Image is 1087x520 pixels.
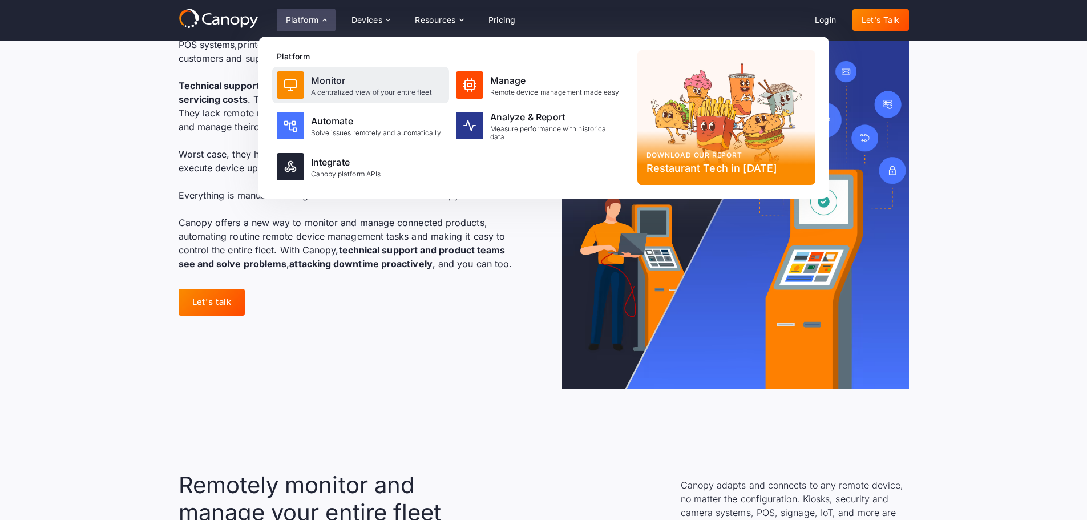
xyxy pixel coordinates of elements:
div: Devices [342,9,399,31]
div: Automate [311,114,441,128]
a: ManageRemote device management made easy [451,67,628,103]
div: Remote device management made easy [490,88,620,96]
div: Restaurant Tech in [DATE] [646,160,806,176]
a: MonitorA centralized view of your entire fleet [272,67,449,103]
div: Platform [277,50,628,62]
div: Solve issues remotely and automatically [311,129,441,137]
div: Devices [351,16,383,24]
div: Canopy platform APIs [311,170,381,178]
nav: Platform [258,37,829,199]
a: Pricing [479,9,525,31]
strong: technical support and product teams see and solve problems [179,244,506,269]
div: A centralized view of your entire fleet [311,88,432,96]
div: Download our report [646,150,806,160]
a: Login [806,9,846,31]
div: Manage [490,74,620,87]
div: Platform [277,9,336,31]
strong: Technical support teams scramble to service these products increasing servicing costs [179,80,504,105]
a: custom hardware solutions [254,121,371,132]
div: Platform [286,16,319,24]
a: Download our reportRestaurant Tech in [DATE] [637,50,815,185]
div: Resources [406,9,472,31]
div: Analyze & Report [490,110,624,124]
a: Let's Talk [852,9,909,31]
div: Resources [415,16,456,24]
div: Integrate [311,155,381,169]
a: IntegrateCanopy platform APIs [272,148,449,185]
strong: attacking downtime proactively [289,258,432,269]
p: Every day, tens of thousands of , , , , , and more stop working, increasing costs and frustrating... [179,24,521,271]
a: Analyze & ReportMeasure performance with historical data [451,106,628,146]
div: Measure performance with historical data [490,125,624,142]
a: Let's talk [179,289,245,316]
a: AutomateSolve issues remotely and automatically [272,106,449,146]
div: Monitor [311,74,432,87]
